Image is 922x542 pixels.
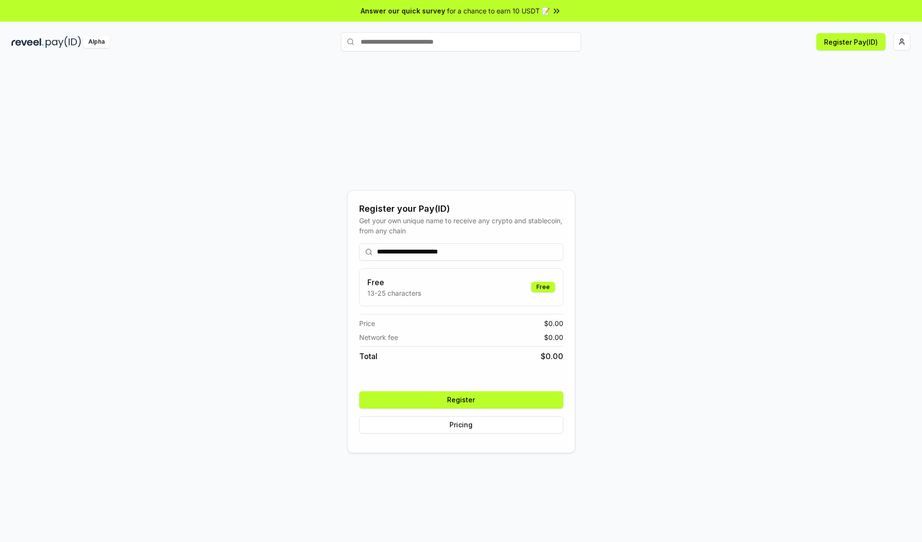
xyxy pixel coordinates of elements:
[361,6,445,16] span: Answer our quick survey
[447,6,550,16] span: for a chance to earn 10 USDT 📝
[816,33,886,50] button: Register Pay(ID)
[83,36,110,48] div: Alpha
[46,36,81,48] img: pay_id
[544,332,563,342] span: $ 0.00
[367,288,421,298] p: 13-25 characters
[531,282,555,292] div: Free
[12,36,44,48] img: reveel_dark
[367,277,421,288] h3: Free
[359,416,563,434] button: Pricing
[544,318,563,328] span: $ 0.00
[359,216,563,236] div: Get your own unique name to receive any crypto and stablecoin, from any chain
[359,350,377,362] span: Total
[541,350,563,362] span: $ 0.00
[359,391,563,409] button: Register
[359,202,563,216] div: Register your Pay(ID)
[359,332,398,342] span: Network fee
[359,318,375,328] span: Price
